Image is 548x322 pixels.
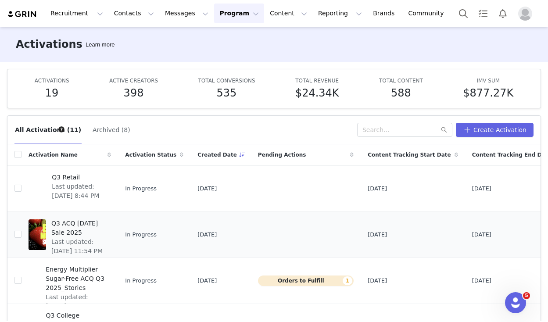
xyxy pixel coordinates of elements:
[441,127,447,133] i: icon: search
[518,7,532,21] img: placeholder-profile.jpg
[92,123,131,137] button: Archived (8)
[46,293,106,311] span: Last updated: [DATE] 6:45 PM
[379,78,423,84] span: TOTAL CONTENT
[29,151,78,159] span: Activation Name
[29,171,111,206] a: Q3 RetailLast updated: [DATE] 8:44 PM
[472,230,491,239] span: [DATE]
[51,219,106,237] span: Q3 ACQ [DATE] Sale 2025
[295,78,339,84] span: TOTAL REVENUE
[7,10,38,18] img: grin logo
[493,4,512,23] button: Notifications
[125,151,176,159] span: Activation Status
[403,4,453,23] a: Community
[368,151,451,159] span: Content Tracking Start Date
[313,4,367,23] button: Reporting
[197,151,237,159] span: Created Date
[160,4,214,23] button: Messages
[523,292,530,299] span: 5
[125,276,157,285] span: In Progress
[217,85,237,101] h5: 535
[368,276,387,285] span: [DATE]
[45,4,108,23] button: Recruitment
[368,230,387,239] span: [DATE]
[368,184,387,193] span: [DATE]
[265,4,312,23] button: Content
[46,265,106,293] span: Energy Multiplier Sugar-Free ACQ Q3 2025_Stories
[29,263,111,298] a: Energy Multiplier Sugar-Free ACQ Q3 2025_StoriesLast updated: [DATE] 6:45 PM
[29,217,111,252] a: Q3 ACQ [DATE] Sale 2025Last updated: [DATE] 11:54 PM
[125,230,157,239] span: In Progress
[472,184,491,193] span: [DATE]
[197,276,217,285] span: [DATE]
[473,4,493,23] a: Tasks
[454,4,473,23] button: Search
[295,85,339,101] h5: $24.34K
[109,4,159,23] button: Contacts
[124,85,144,101] h5: 398
[35,78,69,84] span: ACTIVATIONS
[14,123,82,137] button: All Activations (11)
[513,7,541,21] button: Profile
[52,173,106,182] span: Q3 Retail
[472,276,491,285] span: [DATE]
[214,4,264,23] button: Program
[505,292,526,313] iframe: Intercom live chat
[125,184,157,193] span: In Progress
[463,85,513,101] h5: $877.27K
[258,275,354,286] button: Orders to Fulfill1
[368,4,402,23] a: Brands
[391,85,411,101] h5: 588
[197,230,217,239] span: [DATE]
[357,123,452,137] input: Search...
[198,78,255,84] span: TOTAL CONVERSIONS
[258,151,306,159] span: Pending Actions
[456,123,534,137] button: Create Activation
[16,36,82,52] h3: Activations
[476,78,500,84] span: IMV SUM
[57,125,65,133] div: Tooltip anchor
[197,184,217,193] span: [DATE]
[51,237,106,256] span: Last updated: [DATE] 11:54 PM
[109,78,158,84] span: ACTIVE CREATORS
[45,85,59,101] h5: 19
[84,40,116,49] div: Tooltip anchor
[52,182,106,200] span: Last updated: [DATE] 8:44 PM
